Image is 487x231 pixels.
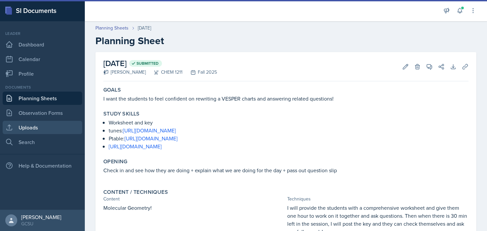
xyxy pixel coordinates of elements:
[138,25,151,32] div: [DATE]
[95,35,476,47] h2: Planning Sheet
[146,69,183,76] div: CHEM 1211
[103,87,121,93] label: Goals
[287,195,468,202] div: Techniques
[109,118,468,126] p: Worksheet and key
[95,25,129,32] a: Planning Sheets
[3,52,82,66] a: Calendar
[136,61,159,66] span: Submitted
[125,135,178,142] a: [URL][DOMAIN_NAME]
[103,111,140,117] label: Study Skills
[109,134,468,142] p: Ptable:
[109,126,468,134] p: tunes:
[3,38,82,51] a: Dashboard
[103,166,468,174] p: Check in and see how they are doing + explain what we are doing for the day + pass out question slip
[103,57,217,69] h2: [DATE]
[103,204,285,212] p: Molecular Geometry!
[21,214,61,220] div: [PERSON_NAME]
[123,127,176,134] a: [URL][DOMAIN_NAME]
[103,189,168,195] label: Content / Techniques
[3,121,82,134] a: Uploads
[109,143,162,150] a: [URL][DOMAIN_NAME]
[3,92,82,105] a: Planning Sheets
[3,84,82,90] div: Documents
[183,69,217,76] div: Fall 2025
[3,67,82,80] a: Profile
[103,69,146,76] div: [PERSON_NAME]
[3,135,82,149] a: Search
[3,159,82,172] div: Help & Documentation
[3,31,82,37] div: Leader
[103,95,468,103] p: I want the students to feel confident on rewriting a VESPER charts and answering related questions!
[3,106,82,119] a: Observation Forms
[103,195,285,202] div: Content
[21,220,61,227] div: GCSU
[103,158,128,165] label: Opening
